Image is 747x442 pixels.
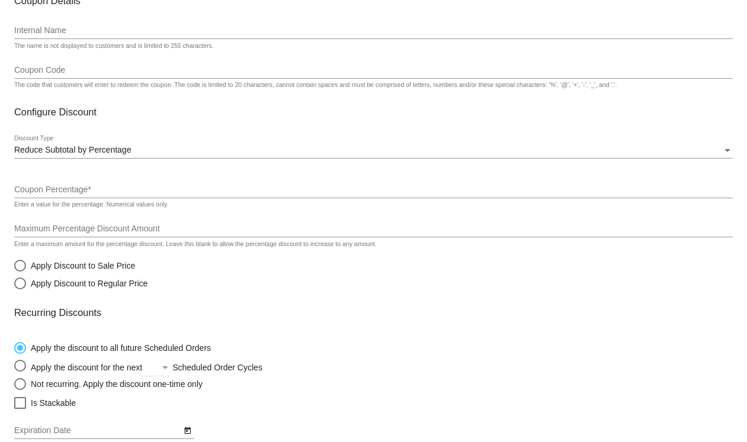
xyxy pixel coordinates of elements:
div: The code that customers will enter to redeem the coupon. The code is limited to 20 characters, ca... [14,82,617,89]
input: Expiration Date [14,426,182,435]
input: Maximum Percentage Discount Amount [14,224,733,234]
div: The name is not displayed to customers and is limited to 255 characters. [14,43,214,50]
div: Apply Discount to Regular Price [26,279,148,288]
span: Is Stackable [31,396,76,410]
h3: Recurring Discounts [14,307,733,318]
div: Apply the discount to all future Scheduled Orders [26,343,211,353]
div: Enter a maximum amount for the percentage discount. Leave this blank to allow the percentage disc... [14,241,376,248]
div: Enter a value for the percentage. Numerical values only. [14,201,169,208]
mat-radio-group: Select an option [14,336,341,390]
mat-radio-group: Select an option [14,254,148,289]
input: Internal Name [14,26,733,36]
input: Coupon Code [14,66,733,75]
mat-select: Discount Type [14,146,733,155]
button: Open calendar [182,424,194,436]
span: Reduce Subtotal by Percentage [14,145,131,154]
div: Apply Discount to Sale Price [26,261,136,270]
h3: Configure Discount [14,107,733,118]
div: Apply the discount for the next Scheduled Order Cycles [26,360,341,372]
input: Coupon Percentage [14,185,733,195]
div: Not recurring. Apply the discount one-time only [26,379,202,389]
